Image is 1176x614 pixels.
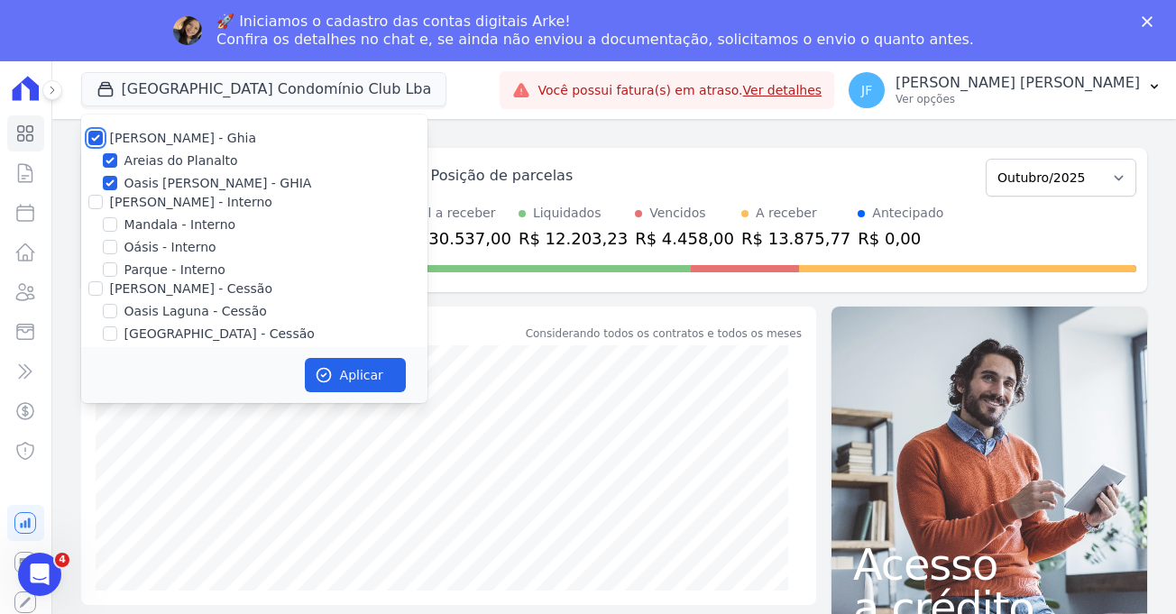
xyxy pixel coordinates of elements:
button: [GEOGRAPHIC_DATA] Condomínio Club Lba [81,72,447,106]
label: Oasis Laguna - Cessão [124,302,267,321]
div: Total a receber [402,204,511,223]
div: Considerando todos os contratos e todos os meses [526,325,802,342]
div: Antecipado [872,204,943,223]
div: Vencidos [649,204,705,223]
div: Fechar [1142,16,1160,27]
span: Acesso [853,543,1125,586]
label: [PERSON_NAME] - Cessão [110,281,272,296]
p: [PERSON_NAME] [PERSON_NAME] [896,74,1140,92]
img: Profile image for Adriane [173,16,202,45]
div: R$ 4.458,00 [635,226,734,251]
label: [GEOGRAPHIC_DATA] - Cessão [124,325,315,344]
div: R$ 13.875,77 [741,226,850,251]
p: Ver opções [896,92,1140,106]
div: A receber [756,204,817,223]
button: Aplicar [305,358,406,392]
label: Areias do Planalto [124,151,238,170]
div: R$ 12.203,23 [519,226,628,251]
iframe: Intercom live chat [18,553,61,596]
button: JF [PERSON_NAME] [PERSON_NAME] Ver opções [834,65,1176,115]
a: Ver detalhes [743,83,822,97]
label: Mandala - Interno [124,215,235,234]
div: Liquidados [533,204,602,223]
label: Parque - Interno [124,261,225,280]
span: 4 [55,553,69,567]
div: R$ 0,00 [858,226,943,251]
span: JF [861,84,872,96]
label: Oásis - Interno [124,238,216,257]
div: 🚀 Iniciamos o cadastro das contas digitais Arke! Confira os detalhes no chat e, se ainda não envi... [216,13,974,49]
label: Oasis [PERSON_NAME] - GHIA [124,174,312,193]
label: [PERSON_NAME] - Ghia [110,131,256,145]
label: [PERSON_NAME] - Interno [110,195,272,209]
span: Você possui fatura(s) em atraso. [537,81,822,100]
div: Posição de parcelas [431,165,574,187]
div: R$ 30.537,00 [402,226,511,251]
